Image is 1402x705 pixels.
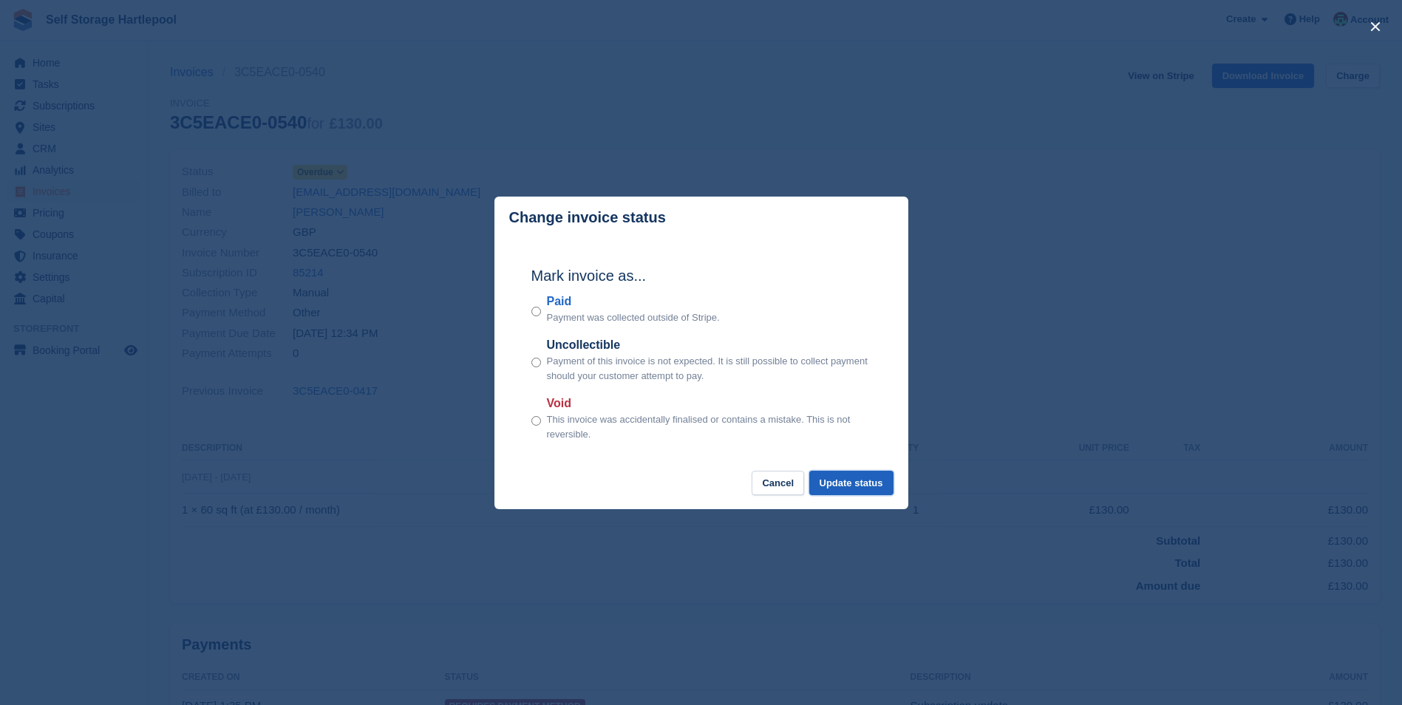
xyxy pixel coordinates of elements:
p: Change invoice status [509,209,666,226]
p: Payment was collected outside of Stripe. [547,310,720,325]
label: Paid [547,293,720,310]
button: close [1364,15,1387,38]
label: Void [547,395,871,412]
p: This invoice was accidentally finalised or contains a mistake. This is not reversible. [547,412,871,441]
h2: Mark invoice as... [531,265,871,287]
label: Uncollectible [547,336,871,354]
button: Cancel [752,471,804,495]
p: Payment of this invoice is not expected. It is still possible to collect payment should your cust... [547,354,871,383]
button: Update status [809,471,894,495]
